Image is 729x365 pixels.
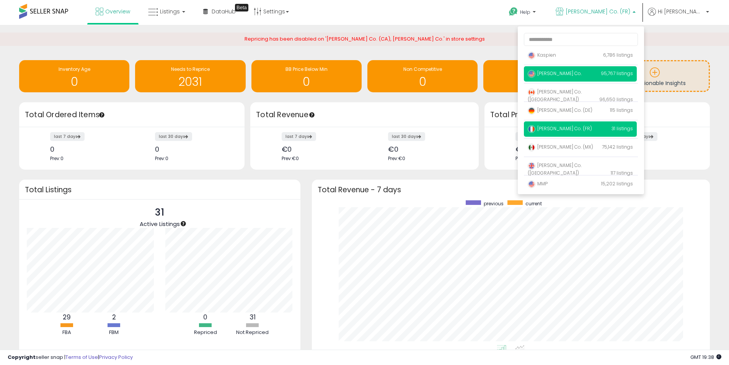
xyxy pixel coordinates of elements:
img: usa.png [528,52,535,59]
div: €0 [282,145,359,153]
div: Tooltip anchor [308,111,315,118]
h1: 0 [255,75,358,88]
img: mexico.png [528,144,535,151]
h1: 2031 [139,75,241,88]
span: 95,767 listings [601,70,633,77]
span: Active Listings [140,220,180,228]
img: france.png [528,125,535,133]
span: 115 listings [610,107,633,113]
label: last 7 days [515,132,550,141]
div: Tooltip anchor [180,220,187,227]
span: 96,650 listings [599,96,633,103]
span: [PERSON_NAME] Co. [528,70,582,77]
span: Add Actionable Insights [623,79,686,87]
div: FBA [44,329,90,336]
b: 29 [63,313,71,322]
span: Hi [PERSON_NAME] [658,8,704,15]
div: FBM [91,329,137,336]
a: Inventory Age 0 [19,60,129,92]
span: Prev: €0 [515,155,533,162]
span: DataHub [212,8,236,15]
div: €0 [388,145,465,153]
a: Non Competitive 0 [367,60,478,92]
b: 31 [250,313,256,322]
div: Tooltip anchor [235,4,248,11]
span: [PERSON_NAME] Co. (DE) [528,107,592,113]
span: [PERSON_NAME] Co. (FR) [566,8,630,15]
span: MMP [528,180,548,187]
span: Repricing has been disabled on '[PERSON_NAME] Co. (CA), [PERSON_NAME] Co.' in store settings [245,35,485,43]
h3: Total Profit [490,110,704,120]
span: current [525,200,542,207]
h3: Total Revenue [256,110,473,120]
a: BB Price Below Min 0 [251,60,362,92]
span: Needs to Reprice [171,66,210,72]
span: Non Competitive [403,66,442,72]
img: usa.png [528,180,535,188]
span: Overview [105,8,130,15]
div: €0 [620,145,696,153]
img: uk.png [528,162,535,170]
i: Get Help [509,7,518,16]
div: seller snap | | [8,354,133,361]
div: 0 [50,145,126,153]
div: 0 [155,145,231,153]
span: 2025-09-8 19:38 GMT [690,354,721,361]
span: [PERSON_NAME] Co. ([GEOGRAPHIC_DATA]) [528,162,582,176]
b: 2 [112,313,116,322]
h3: Total Listings [25,187,295,193]
div: €0 [515,145,592,153]
a: Add Actionable Insights [601,61,709,91]
h1: 0 [487,75,590,88]
div: Not Repriced [230,329,276,336]
span: Inventory Age [59,66,90,72]
a: Selling @ Max 0 [483,60,594,92]
span: [PERSON_NAME] Co. (FR) [528,125,592,132]
span: 15,202 listings [601,180,633,187]
strong: Copyright [8,354,36,361]
b: 0 [203,313,207,322]
img: canada.png [528,88,535,96]
span: Prev: €0 [388,155,405,162]
span: 6,786 listings [603,52,633,58]
label: last 30 days [155,132,192,141]
span: Listings [160,8,180,15]
label: last 7 days [282,132,316,141]
div: Repriced [183,329,228,336]
span: [PERSON_NAME] Co. (MX) [528,144,593,150]
span: 75,142 listings [602,144,633,150]
span: Help [520,9,530,15]
p: 31 [140,205,180,220]
h1: 0 [371,75,474,88]
span: [PERSON_NAME] Co. ([GEOGRAPHIC_DATA]) [528,88,582,103]
span: BB Price Below Min [285,66,328,72]
div: Tooltip anchor [98,111,105,118]
img: usa.png [528,70,535,78]
span: previous [484,200,504,207]
a: Terms of Use [65,354,98,361]
span: Prev: €0 [282,155,299,162]
a: Privacy Policy [99,354,133,361]
label: last 30 days [388,132,425,141]
span: Prev: 0 [50,155,64,162]
span: Prev: 0 [155,155,168,162]
a: Help [503,1,543,25]
span: 117 listings [611,170,633,176]
img: germany.png [528,107,535,115]
h1: 0 [23,75,126,88]
a: Needs to Reprice 2031 [135,60,245,92]
h3: Total Revenue - 7 days [318,187,704,193]
span: 31 listings [612,125,633,132]
label: last 7 days [50,132,85,141]
a: Hi [PERSON_NAME] [648,8,709,25]
h3: Total Ordered Items [25,110,239,120]
span: Kaspien [528,52,556,58]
